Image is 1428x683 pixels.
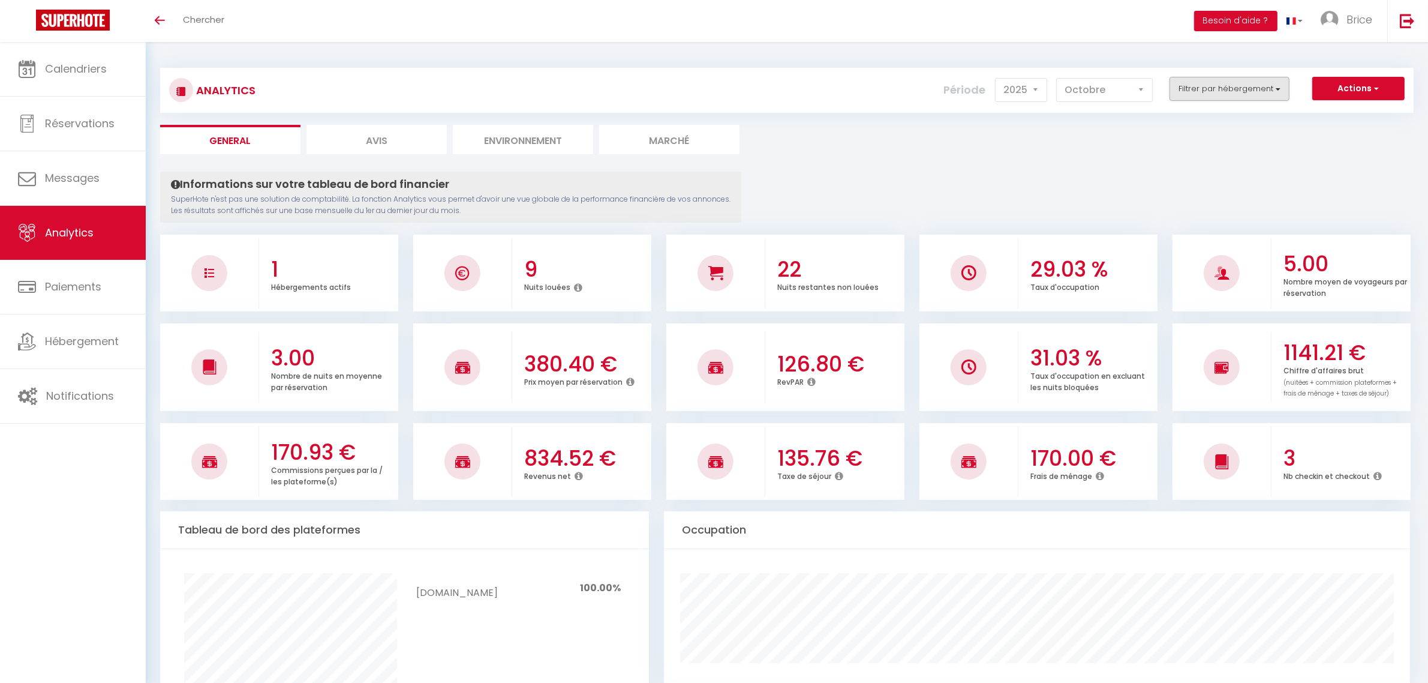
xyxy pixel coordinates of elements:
p: Commissions perçues par la / les plateforme(s) [271,463,383,487]
img: ... [1321,11,1339,29]
h3: 1 [271,257,395,282]
td: [DOMAIN_NAME] [417,573,498,604]
img: NO IMAGE [205,268,214,278]
li: General [160,125,300,154]
p: Prix moyen par réservation [524,375,623,387]
h3: 380.40 € [524,352,648,377]
li: Marché [599,125,739,154]
span: Paiements [45,279,101,294]
h3: 126.80 € [777,352,901,377]
button: Actions [1312,77,1405,101]
span: Réservations [45,116,115,131]
span: Analytics [45,225,94,240]
h3: 135.76 € [777,446,901,471]
div: Tableau de bord des plateformes [160,511,649,549]
h3: Analytics [193,77,255,104]
img: Super Booking [36,10,110,31]
p: Nuits restantes non louées [777,280,879,292]
p: Taux d'occupation [1030,280,1099,292]
p: Taux d'occupation en excluant les nuits bloquées [1030,369,1145,393]
img: NO IMAGE [1214,360,1229,375]
span: Chercher [183,13,224,26]
img: NO IMAGE [961,360,976,375]
h3: 5.00 [1283,251,1408,277]
span: Notifications [46,388,114,403]
label: Période [944,77,986,103]
img: logout [1400,13,1415,28]
p: Nuits louées [524,280,570,292]
h3: 29.03 % [1030,257,1155,282]
h3: 31.03 % [1030,346,1155,371]
h3: 9 [524,257,648,282]
li: Environnement [453,125,593,154]
p: Chiffre d'affaires brut [1283,363,1397,399]
h3: 170.00 € [1030,446,1155,471]
span: Messages [45,170,100,185]
h3: 170.93 € [271,440,395,465]
p: SuperHote n'est pas une solution de comptabilité. La fonction Analytics vous permet d'avoir une v... [171,194,730,217]
p: Frais de ménage [1030,469,1092,481]
button: Besoin d'aide ? [1194,11,1277,31]
span: (nuitées + commission plateformes + frais de ménage + taxes de séjour) [1283,378,1397,399]
span: Brice [1346,12,1372,27]
li: Avis [306,125,447,154]
div: Occupation [664,511,1410,549]
h3: 1141.21 € [1283,340,1408,366]
h3: 3 [1283,446,1408,471]
h4: Informations sur votre tableau de bord financier [171,178,730,191]
h3: 22 [777,257,901,282]
p: Nombre moyen de voyageurs par réservation [1283,274,1407,298]
p: Taxe de séjour [777,469,831,481]
span: 100.00% [580,581,621,595]
p: Revenus net [524,469,571,481]
p: Nb checkin et checkout [1283,469,1370,481]
p: RevPAR [777,375,804,387]
h3: 3.00 [271,346,395,371]
p: Hébergements actifs [271,280,351,292]
span: Calendriers [45,61,107,76]
p: Nombre de nuits en moyenne par réservation [271,369,382,393]
h3: 834.52 € [524,446,648,471]
span: Hébergement [45,334,119,349]
button: Filtrer par hébergement [1170,77,1289,101]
